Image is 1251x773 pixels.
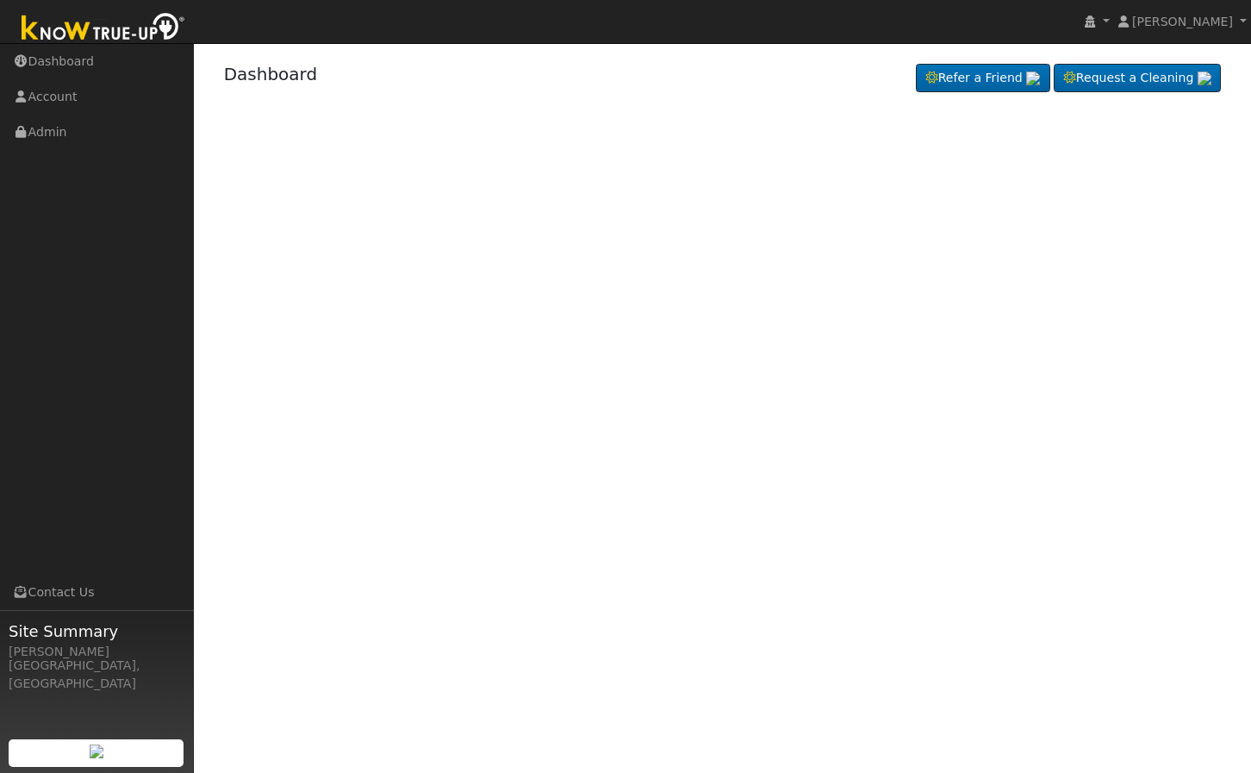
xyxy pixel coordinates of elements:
img: retrieve [1198,72,1211,85]
img: retrieve [90,745,103,758]
img: retrieve [1026,72,1040,85]
div: [GEOGRAPHIC_DATA], [GEOGRAPHIC_DATA] [9,657,184,693]
div: [PERSON_NAME] [9,643,184,661]
a: Request a Cleaning [1054,64,1221,93]
a: Dashboard [224,64,318,84]
a: Refer a Friend [916,64,1050,93]
img: Know True-Up [13,9,194,48]
span: Site Summary [9,620,184,643]
span: [PERSON_NAME] [1132,15,1233,28]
